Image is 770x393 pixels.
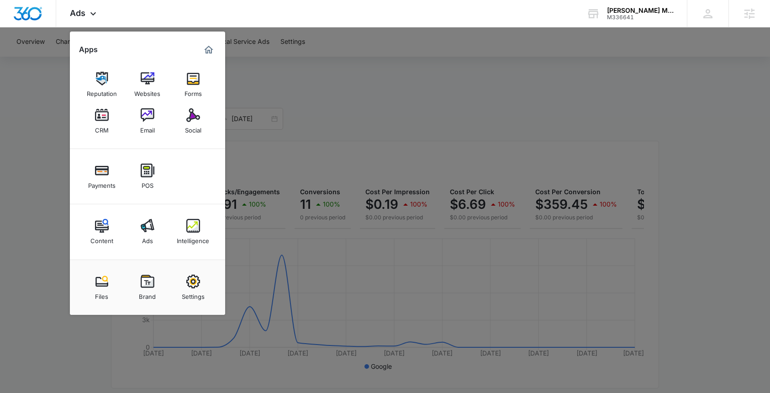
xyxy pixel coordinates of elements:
a: Files [84,270,119,305]
h2: Apps [79,45,98,54]
div: Content [90,233,113,244]
a: CRM [84,104,119,138]
div: Intelligence [177,233,209,244]
a: Content [84,214,119,249]
span: Ads [70,8,85,18]
div: Brand [139,288,156,300]
div: Reputation [87,85,117,97]
div: account name [607,7,674,14]
div: Email [140,122,155,134]
a: Ads [130,214,165,249]
a: Marketing 360® Dashboard [201,42,216,57]
a: Settings [176,270,211,305]
a: Social [176,104,211,138]
div: Settings [182,288,205,300]
a: POS [130,159,165,194]
div: Files [95,288,108,300]
a: Email [130,104,165,138]
a: Brand [130,270,165,305]
div: Social [185,122,201,134]
div: CRM [95,122,109,134]
div: POS [142,177,153,189]
a: Forms [176,67,211,102]
div: Ads [142,233,153,244]
div: account id [607,14,674,21]
div: Websites [134,85,160,97]
a: Intelligence [176,214,211,249]
a: Reputation [84,67,119,102]
a: Websites [130,67,165,102]
div: Forms [185,85,202,97]
a: Payments [84,159,119,194]
div: Payments [88,177,116,189]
